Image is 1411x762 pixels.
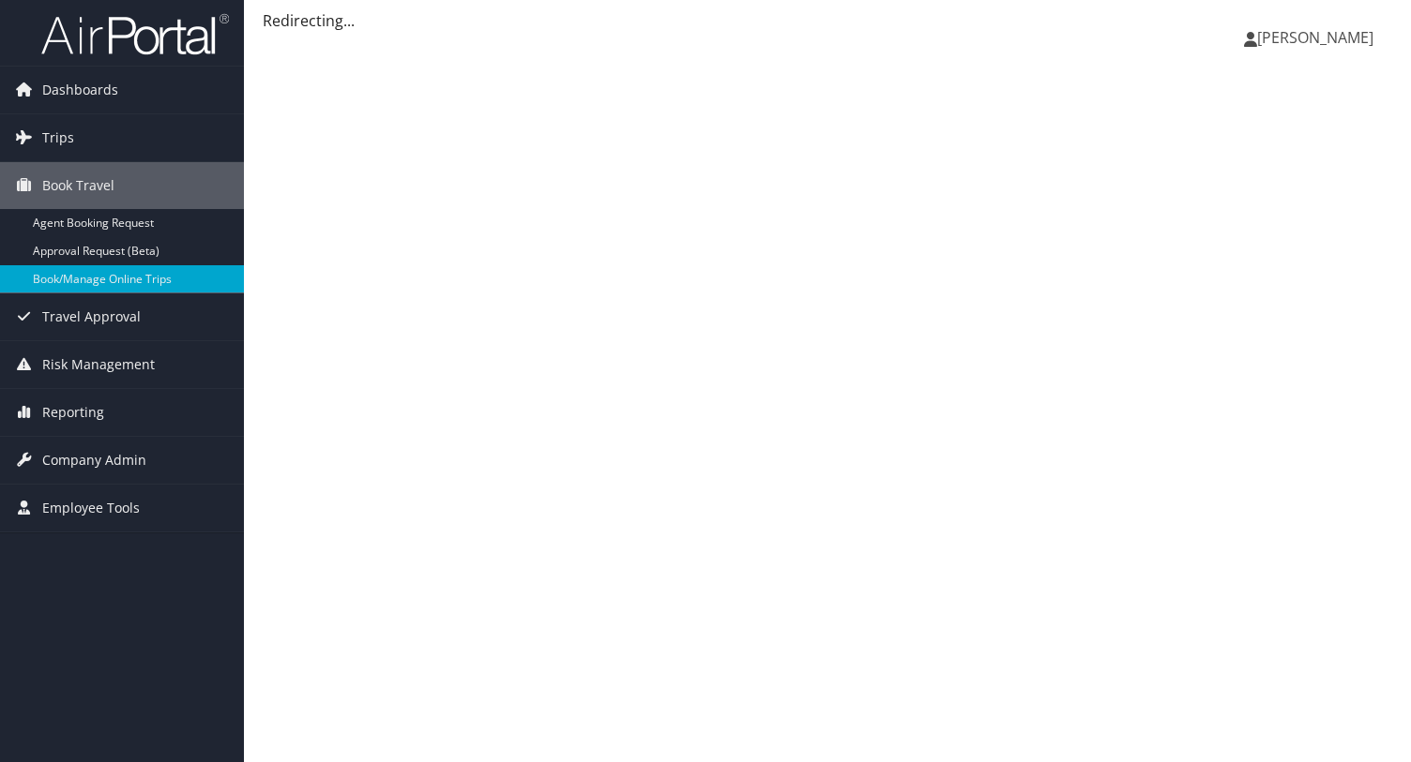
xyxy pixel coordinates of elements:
span: Trips [42,114,74,161]
a: [PERSON_NAME] [1244,9,1392,66]
span: Dashboards [42,67,118,113]
span: [PERSON_NAME] [1257,27,1373,48]
span: Book Travel [42,162,114,209]
span: Travel Approval [42,293,141,340]
div: Redirecting... [263,9,1392,32]
img: airportal-logo.png [41,12,229,56]
span: Company Admin [42,437,146,484]
span: Employee Tools [42,485,140,531]
span: Reporting [42,389,104,436]
span: Risk Management [42,341,155,388]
